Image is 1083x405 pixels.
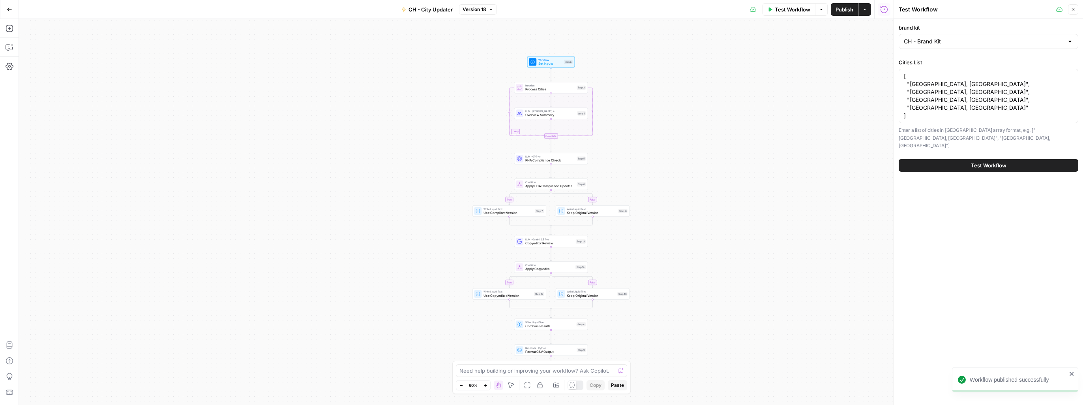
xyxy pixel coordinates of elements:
div: Write Liquid TextUse Compliant VersionStep 7 [472,205,546,217]
div: Inputs [564,60,573,64]
g: Edge from step_15 to step_14-conditional-end [509,300,551,311]
g: Edge from step_4 to step_9 [550,330,552,344]
span: Write Liquid Text [567,290,615,294]
span: Copyeditor Review [525,241,574,246]
span: Keep Original Version [567,293,615,298]
p: Enter a list of cities in [GEOGRAPHIC_DATA] array format, e.g. ["[GEOGRAPHIC_DATA], [GEOGRAPHIC_D... [899,126,1078,150]
span: Use Copyedited Version [483,293,532,298]
div: Step 6 [577,182,586,187]
div: Write Liquid TextUse Copyedited VersionStep 15 [472,288,546,300]
span: Workflow [538,58,562,62]
span: 60% [469,382,478,388]
g: Edge from step_6 to step_7 [509,190,551,205]
div: ConditionApply CopyeditsStep 14 [514,261,588,273]
label: brand kit [899,24,1078,32]
div: LLM · GPT-4oFHA Compliance CheckStep 5 [514,153,588,164]
button: Publish [831,3,858,16]
span: Condition [525,263,573,267]
span: Write Liquid Text [483,290,532,294]
div: Write Liquid TextCombine ResultsStep 4 [514,319,588,330]
span: Condition [525,180,575,184]
div: Write Liquid TextKeep Original VersionStep 16 [556,288,630,300]
span: Use Compliant Version [483,210,533,215]
button: close [1069,371,1075,377]
div: Complete [514,133,588,139]
span: Overview Summary [525,112,575,117]
label: Cities List [899,58,1078,66]
span: Apply FHA Compliance Updates [525,184,575,188]
span: Iteration [525,84,575,88]
g: Edge from step_16 to step_14-conditional-end [551,300,593,311]
span: Write Liquid Text [483,207,533,211]
div: Workflow published successfully [970,376,1067,384]
g: Edge from step_14 to step_15 [509,273,551,288]
div: Step 14 [575,265,586,269]
span: Write Liquid Text [567,207,616,211]
span: Paste [611,382,624,389]
input: CH - Brand Kit [904,37,1064,45]
span: Test Workflow [971,161,1006,169]
div: Step 5 [577,156,586,161]
span: Keep Original Version [567,210,616,215]
span: Format CSV Output [525,349,575,354]
span: Combine Results [525,324,575,328]
span: LLM · GPT-4o [525,155,575,159]
div: Step 1 [577,111,586,116]
span: FHA Compliance Check [525,158,575,163]
div: LoopIterationProcess CitiesStep 2 [514,82,588,94]
div: Step 15 [534,292,544,296]
div: Step 8 [618,209,628,213]
g: Edge from step_5 to step_6 [550,164,552,178]
div: Step 2 [577,86,586,90]
span: CH - City Updater [408,6,453,13]
g: Edge from step_13 to step_14 [550,247,552,261]
g: Edge from step_8 to step_6-conditional-end [551,217,593,228]
div: WorkflowSet InputsInputs [514,56,588,67]
span: Publish [836,6,853,13]
span: Set Inputs [538,61,562,66]
g: Edge from step_14 to step_16 [551,273,593,288]
g: Edge from step_6 to step_8 [551,190,593,205]
div: Write Liquid TextKeep Original VersionStep 8 [556,205,630,217]
textarea: [ "[GEOGRAPHIC_DATA], [GEOGRAPHIC_DATA]", "[GEOGRAPHIC_DATA], [GEOGRAPHIC_DATA]", "[GEOGRAPHIC_DA... [904,72,1073,120]
g: Edge from step_7 to step_6-conditional-end [509,217,551,228]
button: Copy [586,380,605,390]
span: Write Liquid Text [525,320,575,324]
g: Edge from step_14-conditional-end to step_4 [550,309,552,318]
button: Paste [608,380,627,390]
button: CH - City Updater [397,3,457,16]
button: Version 18 [459,4,497,15]
span: LLM · Gemini 2.5 Pro [525,237,574,241]
div: LLM · Gemini 2.5 ProCopyeditor ReviewStep 13 [514,236,588,247]
span: Run Code · Python [525,346,575,350]
span: Copy [590,382,601,389]
span: Process Cities [525,87,575,92]
div: Complete [544,133,558,139]
div: Run Code · PythonFormat CSV OutputStep 9 [514,344,588,356]
div: LLM · [PERSON_NAME] 4Overview SummaryStep 1 [514,108,588,119]
div: Step 7 [535,209,544,213]
button: Test Workflow [899,159,1078,172]
div: Step 16 [617,292,627,296]
div: ConditionApply FHA Compliance UpdatesStep 6 [514,178,588,190]
span: Version 18 [463,6,486,13]
button: Test Workflow [763,3,815,16]
div: Step 4 [577,322,586,326]
g: Edge from step_2 to step_1 [550,93,552,107]
g: Edge from start to step_2 [550,67,552,81]
span: Apply Copyedits [525,266,573,271]
span: LLM · [PERSON_NAME] 4 [525,109,575,113]
g: Edge from step_6-conditional-end to step_13 [550,227,552,235]
div: Step 9 [577,348,586,352]
div: Step 13 [576,239,586,244]
span: Test Workflow [775,6,810,13]
g: Edge from step_2-iteration-end to step_5 [550,139,552,152]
